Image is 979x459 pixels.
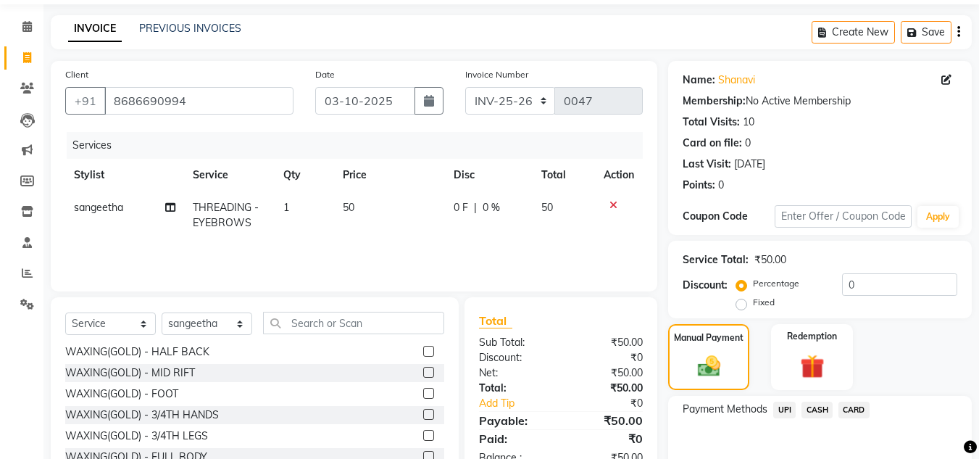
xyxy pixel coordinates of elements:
[683,73,715,88] div: Name:
[263,312,444,334] input: Search or Scan
[561,335,654,350] div: ₹50.00
[753,296,775,309] label: Fixed
[683,178,715,193] div: Points:
[139,22,241,35] a: PREVIOUS INVOICES
[812,21,895,44] button: Create New
[468,430,561,447] div: Paid:
[65,87,106,115] button: +91
[65,386,178,402] div: WAXING(GOLD) - FOOT
[718,73,755,88] a: Shanavi
[533,159,595,191] th: Total
[561,381,654,396] div: ₹50.00
[468,335,561,350] div: Sub Total:
[734,157,765,172] div: [DATE]
[479,313,512,328] span: Total
[683,252,749,268] div: Service Total:
[283,201,289,214] span: 1
[65,429,208,444] div: WAXING(GOLD) - 3/4TH LEGS
[917,206,959,228] button: Apply
[674,331,743,344] label: Manual Payment
[65,159,184,191] th: Stylist
[754,252,786,268] div: ₹50.00
[901,21,951,44] button: Save
[683,157,731,172] div: Last Visit:
[801,402,833,418] span: CASH
[454,200,468,215] span: 0 F
[275,159,335,191] th: Qty
[468,350,561,365] div: Discount:
[775,205,912,228] input: Enter Offer / Coupon Code
[683,278,728,293] div: Discount:
[343,201,354,214] span: 50
[474,200,477,215] span: |
[561,350,654,365] div: ₹0
[745,136,751,151] div: 0
[683,136,742,151] div: Card on file:
[838,402,870,418] span: CARD
[595,159,643,191] th: Action
[683,209,774,224] div: Coupon Code
[773,402,796,418] span: UPI
[743,115,754,130] div: 10
[193,201,259,229] span: THREADING - EYEBROWS
[793,352,832,381] img: _gift.svg
[753,277,799,290] label: Percentage
[691,353,728,379] img: _cash.svg
[561,430,654,447] div: ₹0
[184,159,274,191] th: Service
[468,365,561,381] div: Net:
[683,115,740,130] div: Total Visits:
[787,330,837,343] label: Redemption
[334,159,445,191] th: Price
[465,68,528,81] label: Invoice Number
[104,87,293,115] input: Search by Name/Mobile/Email/Code
[65,68,88,81] label: Client
[65,408,219,423] div: WAXING(GOLD) - 3/4TH HANDS
[561,412,654,429] div: ₹50.00
[445,159,533,191] th: Disc
[561,365,654,381] div: ₹50.00
[541,201,553,214] span: 50
[683,94,957,109] div: No Active Membership
[683,94,746,109] div: Membership:
[718,178,724,193] div: 0
[468,412,561,429] div: Payable:
[483,200,500,215] span: 0 %
[683,402,767,417] span: Payment Methods
[74,201,123,214] span: sangeetha
[65,344,209,360] div: WAXING(GOLD) - HALF BACK
[468,396,576,411] a: Add Tip
[67,132,654,159] div: Services
[577,396,654,411] div: ₹0
[468,381,561,396] div: Total:
[68,16,122,42] a: INVOICE
[65,365,195,381] div: WAXING(GOLD) - MID RIFT
[315,68,335,81] label: Date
